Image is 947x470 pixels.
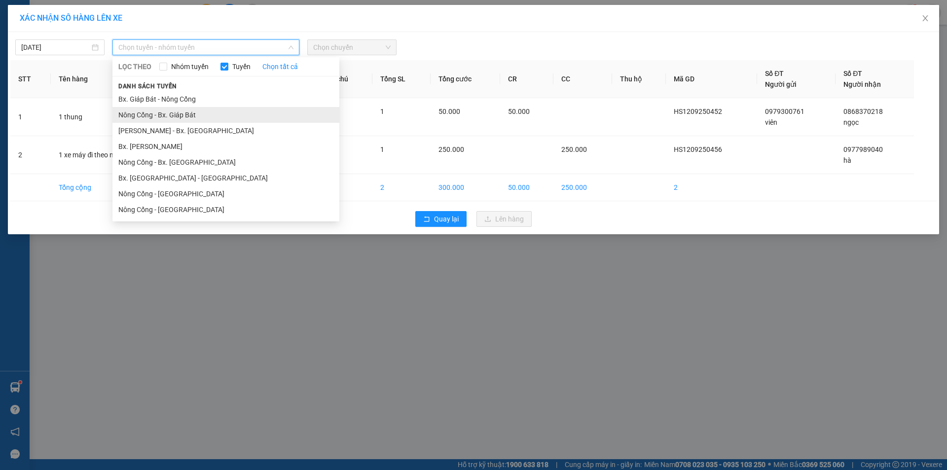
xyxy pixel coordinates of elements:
td: 300.000 [431,174,500,201]
td: 2 [10,136,51,174]
a: Chọn tất cả [262,61,298,72]
span: 1 [380,108,384,115]
span: Số ĐT [765,70,784,77]
strong: CHUYỂN PHÁT NHANH ĐÔNG LÝ [32,8,100,40]
span: Chọn tuyến - nhóm tuyến [118,40,293,55]
li: [PERSON_NAME] - Bx. [GEOGRAPHIC_DATA] [112,123,339,139]
span: 50.000 [508,108,530,115]
td: 1 xe máy đi theo người [51,136,171,174]
td: 1 thung [51,98,171,136]
span: SĐT XE [49,42,81,52]
img: logo [5,29,27,63]
li: Nông Cống - [GEOGRAPHIC_DATA] [112,186,339,202]
span: 250.000 [561,145,587,153]
li: Nông Cống - Bx. Giáp Bát [112,107,339,123]
span: Số ĐT [843,70,862,77]
th: Ghi chú [317,60,373,98]
span: 50.000 [438,108,460,115]
span: 0868370218 [843,108,883,115]
span: down [288,44,294,50]
th: Tổng SL [372,60,431,98]
li: Nông Cống - Bx. [GEOGRAPHIC_DATA] [112,154,339,170]
span: Quay lại [434,214,459,224]
th: Mã GD [666,60,757,98]
li: Bx. [PERSON_NAME] [112,139,339,154]
span: rollback [423,216,430,223]
span: Chọn chuyến [313,40,391,55]
span: 0977989040 [843,145,883,153]
span: Người nhận [843,80,881,88]
td: 1 [10,98,51,136]
span: Nhóm tuyến [167,61,213,72]
input: 12/09/2025 [21,42,90,53]
th: CC [553,60,612,98]
td: Tổng cộng [51,174,171,201]
span: 250.000 [438,145,464,153]
span: Danh sách tuyến [112,82,183,91]
td: 250.000 [553,174,612,201]
th: Tổng cước [431,60,500,98]
span: viên [765,118,777,126]
span: Tuyến [228,61,255,72]
span: 1 [380,145,384,153]
span: Người gửi [765,80,797,88]
span: hà [843,156,851,164]
li: Bx. [GEOGRAPHIC_DATA] - [GEOGRAPHIC_DATA] [112,170,339,186]
th: STT [10,60,51,98]
th: CR [500,60,553,98]
td: 2 [372,174,431,201]
button: Close [911,5,939,33]
span: HS1209250456 [105,40,163,50]
button: uploadLên hàng [476,211,532,227]
span: LỌC THEO [118,61,151,72]
td: 2 [666,174,757,201]
span: XÁC NHẬN SỐ HÀNG LÊN XE [20,13,122,23]
span: HS1209250452 [674,108,722,115]
span: 0979300761 [765,108,804,115]
td: 50.000 [500,174,553,201]
span: ngọc [843,118,859,126]
span: close [921,14,929,22]
strong: PHIẾU BIÊN NHẬN [39,54,93,75]
li: Nông Cống - [GEOGRAPHIC_DATA] [112,202,339,217]
button: rollbackQuay lại [415,211,467,227]
li: Bx. Giáp Bát - Nông Cống [112,91,339,107]
th: Thu hộ [612,60,666,98]
span: HS1209250456 [674,145,722,153]
th: Tên hàng [51,60,171,98]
